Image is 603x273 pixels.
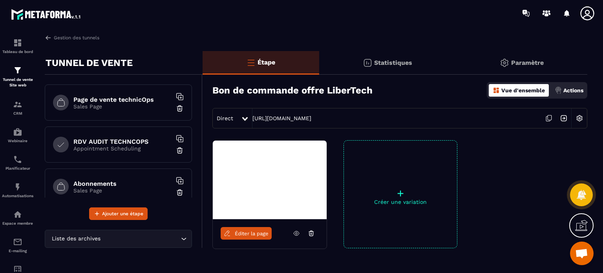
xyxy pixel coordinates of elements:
[212,85,373,96] h3: Bon de commande offre LiberTech
[344,199,457,205] p: Créer une variation
[2,111,33,115] p: CRM
[2,204,33,231] a: automationsautomationsEspace membre
[73,145,172,152] p: Appointment Scheduling
[556,111,571,126] img: arrow-next.bcc2205e.svg
[176,147,184,154] img: trash
[102,210,143,218] span: Ajouter une étape
[563,87,583,93] p: Actions
[2,166,33,170] p: Planificateur
[555,87,562,94] img: actions.d6e523a2.png
[2,176,33,204] a: automationsautomationsAutomatisations
[511,59,544,66] p: Paramètre
[13,66,22,75] img: formation
[11,7,82,21] img: logo
[2,249,33,253] p: E-mailing
[176,104,184,112] img: trash
[13,237,22,247] img: email
[2,139,33,143] p: Webinaire
[13,155,22,164] img: scheduler
[570,242,594,265] div: Ouvrir le chat
[235,231,269,236] span: Éditer la page
[176,189,184,196] img: trash
[221,227,272,240] a: Éditer la page
[73,96,172,103] h6: Page de vente technicOps
[13,210,22,219] img: automations
[501,87,545,93] p: Vue d'ensemble
[2,194,33,198] p: Automatisations
[2,49,33,54] p: Tableau de bord
[213,141,327,219] img: image
[493,87,500,94] img: dashboard-orange.40269519.svg
[73,138,172,145] h6: RDV AUDIT TECHNCOPS
[13,100,22,109] img: formation
[45,34,99,41] a: Gestion des tunnels
[2,121,33,149] a: automationsautomationsWebinaire
[252,115,311,121] a: [URL][DOMAIN_NAME]
[13,182,22,192] img: automations
[217,115,233,121] span: Direct
[374,59,412,66] p: Statistiques
[2,149,33,176] a: schedulerschedulerPlanificateur
[73,103,172,110] p: Sales Page
[89,207,148,220] button: Ajouter une étape
[500,58,509,68] img: setting-gr.5f69749f.svg
[50,235,102,243] span: Liste des archives
[102,235,179,243] input: Search for option
[2,231,33,259] a: emailemailE-mailing
[2,77,33,88] p: Tunnel de vente Site web
[13,38,22,48] img: formation
[2,221,33,225] p: Espace membre
[344,188,457,199] p: +
[258,59,275,66] p: Étape
[45,34,52,41] img: arrow
[246,58,256,67] img: bars-o.4a397970.svg
[73,180,172,187] h6: Abonnements
[363,58,372,68] img: stats.20deebd0.svg
[2,32,33,60] a: formationformationTableau de bord
[13,127,22,137] img: automations
[46,55,133,71] p: TUNNEL DE VENTE
[2,60,33,94] a: formationformationTunnel de vente Site web
[572,111,587,126] img: setting-w.858f3a88.svg
[45,230,192,248] div: Search for option
[2,94,33,121] a: formationformationCRM
[73,187,172,194] p: Sales Page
